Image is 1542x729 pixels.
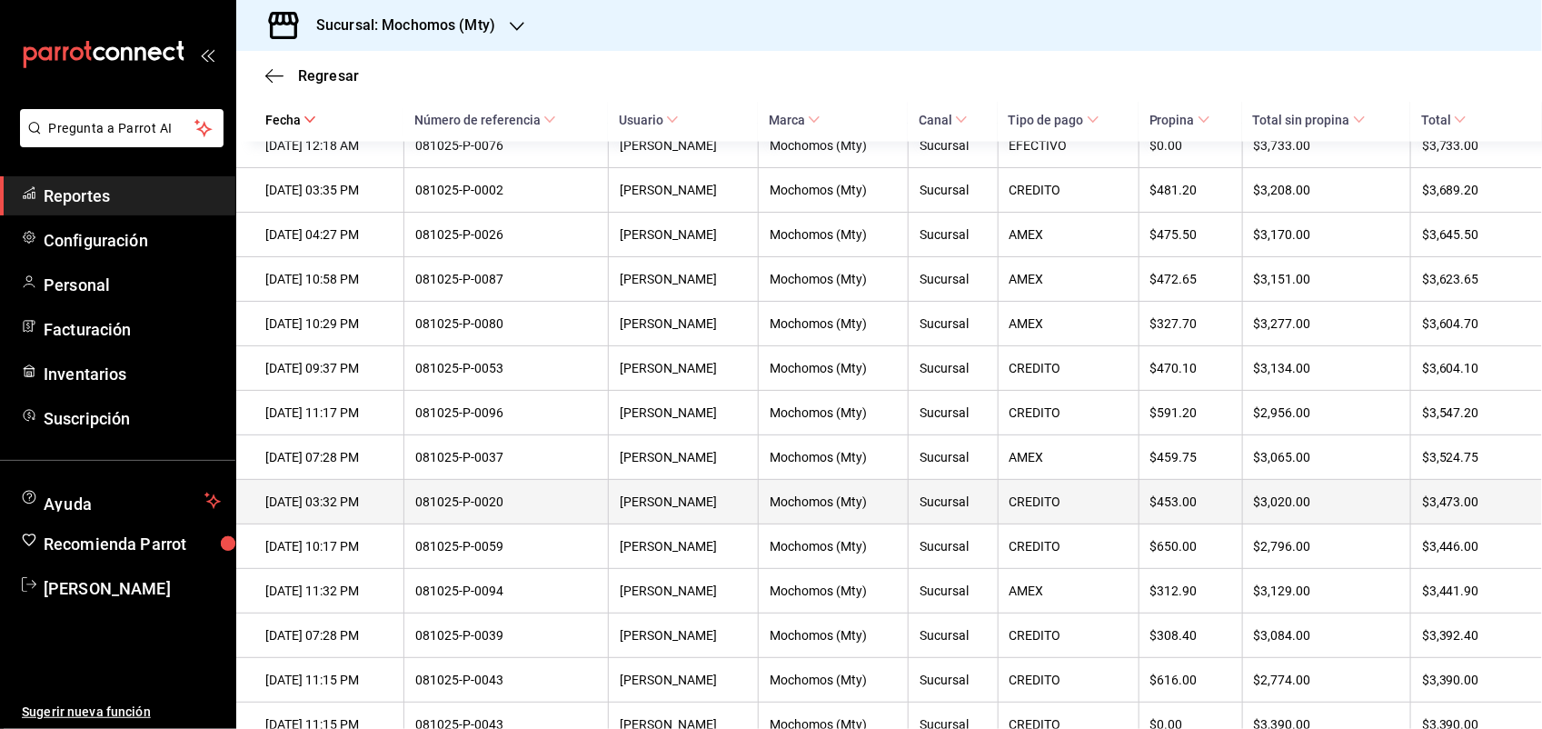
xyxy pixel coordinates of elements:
[770,227,897,242] div: Mochomos (Mty)
[1254,628,1399,643] div: $3,084.00
[769,113,821,127] span: Marca
[1150,361,1231,375] div: $470.10
[415,183,597,197] div: 081025-P-0002
[620,361,747,375] div: [PERSON_NAME]
[920,628,987,643] div: Sucursal
[620,272,747,286] div: [PERSON_NAME]
[920,494,987,509] div: Sucursal
[1149,113,1210,127] span: Propina
[770,316,897,331] div: Mochomos (Mty)
[415,673,597,687] div: 081025-P-0043
[415,494,597,509] div: 081025-P-0020
[620,628,747,643] div: [PERSON_NAME]
[620,584,747,598] div: [PERSON_NAME]
[1010,138,1128,153] div: EFECTIVO
[1422,673,1513,687] div: $3,390.00
[1150,138,1231,153] div: $0.00
[620,227,747,242] div: [PERSON_NAME]
[770,183,897,197] div: Mochomos (Mty)
[920,584,987,598] div: Sucursal
[920,405,987,420] div: Sucursal
[415,628,597,643] div: 081025-P-0039
[44,406,221,431] span: Suscripción
[22,703,221,722] span: Sugerir nueva función
[1254,450,1399,464] div: $3,065.00
[415,450,597,464] div: 081025-P-0037
[1150,494,1231,509] div: $453.00
[1010,539,1128,554] div: CREDITO
[1422,494,1513,509] div: $3,473.00
[770,450,897,464] div: Mochomos (Mty)
[920,272,987,286] div: Sucursal
[265,494,393,509] div: [DATE] 03:32 PM
[415,584,597,598] div: 081025-P-0094
[1150,272,1231,286] div: $472.65
[1010,673,1128,687] div: CREDITO
[620,673,747,687] div: [PERSON_NAME]
[620,183,747,197] div: [PERSON_NAME]
[265,227,393,242] div: [DATE] 04:27 PM
[265,272,393,286] div: [DATE] 10:58 PM
[770,628,897,643] div: Mochomos (Mty)
[265,450,393,464] div: [DATE] 07:28 PM
[1010,183,1128,197] div: CREDITO
[1010,628,1128,643] div: CREDITO
[620,405,747,420] div: [PERSON_NAME]
[44,362,221,386] span: Inventarios
[1150,628,1231,643] div: $308.40
[1254,361,1399,375] div: $3,134.00
[920,183,987,197] div: Sucursal
[44,184,221,208] span: Reportes
[1422,138,1513,153] div: $3,733.00
[1150,539,1231,554] div: $650.00
[770,584,897,598] div: Mochomos (Mty)
[200,47,214,62] button: open_drawer_menu
[265,316,393,331] div: [DATE] 10:29 PM
[414,113,556,127] span: Número de referencia
[620,138,747,153] div: [PERSON_NAME]
[265,361,393,375] div: [DATE] 09:37 PM
[1010,494,1128,509] div: CREDITO
[1150,183,1231,197] div: $481.20
[1422,183,1513,197] div: $3,689.20
[1422,450,1513,464] div: $3,524.75
[44,317,221,342] span: Facturación
[1422,361,1513,375] div: $3,604.10
[1010,405,1128,420] div: CREDITO
[44,576,221,601] span: [PERSON_NAME]
[1150,405,1231,420] div: $591.20
[265,539,393,554] div: [DATE] 10:17 PM
[415,272,597,286] div: 081025-P-0087
[1254,584,1399,598] div: $3,129.00
[920,316,987,331] div: Sucursal
[415,316,597,331] div: 081025-P-0080
[44,532,221,556] span: Recomienda Parrot
[1422,584,1513,598] div: $3,441.90
[620,539,747,554] div: [PERSON_NAME]
[1422,272,1513,286] div: $3,623.65
[920,227,987,242] div: Sucursal
[1150,227,1231,242] div: $475.50
[1253,113,1366,127] span: Total sin propina
[770,405,897,420] div: Mochomos (Mty)
[1422,628,1513,643] div: $3,392.40
[1421,113,1467,127] span: Total
[1010,227,1128,242] div: AMEX
[770,494,897,509] div: Mochomos (Mty)
[770,673,897,687] div: Mochomos (Mty)
[1009,113,1099,127] span: Tipo de pago
[1422,405,1513,420] div: $3,547.20
[619,113,679,127] span: Usuario
[1254,272,1399,286] div: $3,151.00
[44,490,197,512] span: Ayuda
[302,15,495,36] h3: Sucursal: Mochomos (Mty)
[1254,138,1399,153] div: $3,733.00
[620,316,747,331] div: [PERSON_NAME]
[265,584,393,598] div: [DATE] 11:32 PM
[44,228,221,253] span: Configuración
[20,109,224,147] button: Pregunta a Parrot AI
[44,273,221,297] span: Personal
[1010,584,1128,598] div: AMEX
[415,227,597,242] div: 081025-P-0026
[770,272,897,286] div: Mochomos (Mty)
